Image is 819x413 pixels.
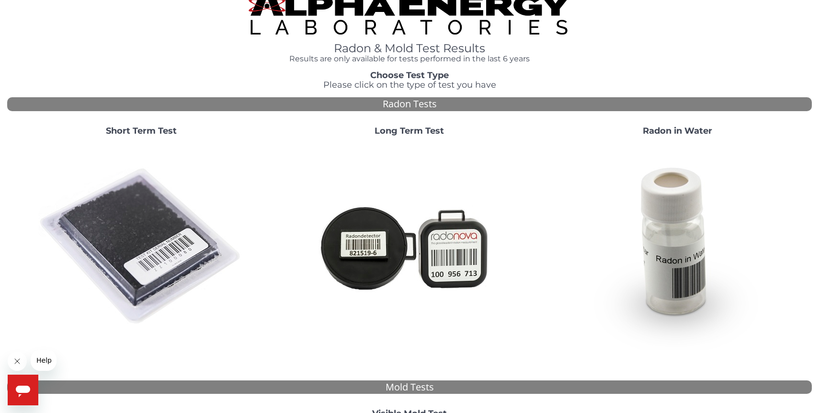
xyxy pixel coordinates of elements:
strong: Choose Test Type [370,70,449,80]
h4: Results are only available for tests performed in the last 6 years [249,55,570,63]
img: RadoninWater.jpg [575,144,781,350]
h1: Radon & Mold Test Results [249,42,570,55]
div: Radon Tests [7,97,812,111]
strong: Radon in Water [643,126,712,136]
div: Mold Tests [7,380,812,394]
span: Please click on the type of test you have [323,80,496,90]
strong: Short Term Test [106,126,177,136]
iframe: Message from company [31,350,57,371]
iframe: Button to launch messaging window [8,375,38,405]
img: ShortTerm.jpg [38,144,244,350]
iframe: Close message [8,352,27,371]
img: Radtrak2vsRadtrak3.jpg [307,144,512,350]
strong: Long Term Test [375,126,444,136]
